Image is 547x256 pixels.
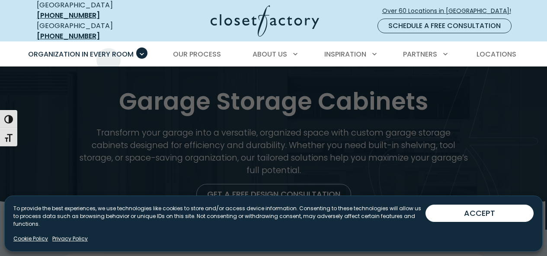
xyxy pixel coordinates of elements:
[52,235,88,243] a: Privacy Policy
[382,6,518,16] span: Over 60 Locations in [GEOGRAPHIC_DATA]!
[173,49,221,59] span: Our Process
[211,5,319,37] img: Closet Factory Logo
[28,49,134,59] span: Organization in Every Room
[403,49,437,59] span: Partners
[22,42,525,66] nav: Primary Menu
[13,205,425,228] p: To provide the best experiences, we use technologies like cookies to store and/or access device i...
[477,49,516,59] span: Locations
[37,31,100,41] a: [PHONE_NUMBER]
[37,21,143,41] div: [GEOGRAPHIC_DATA]
[324,49,366,59] span: Inspiration
[253,49,287,59] span: About Us
[37,10,100,20] a: [PHONE_NUMBER]
[377,19,512,33] a: Schedule a Free Consultation
[382,3,518,19] a: Over 60 Locations in [GEOGRAPHIC_DATA]!
[13,235,48,243] a: Cookie Policy
[425,205,534,222] button: ACCEPT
